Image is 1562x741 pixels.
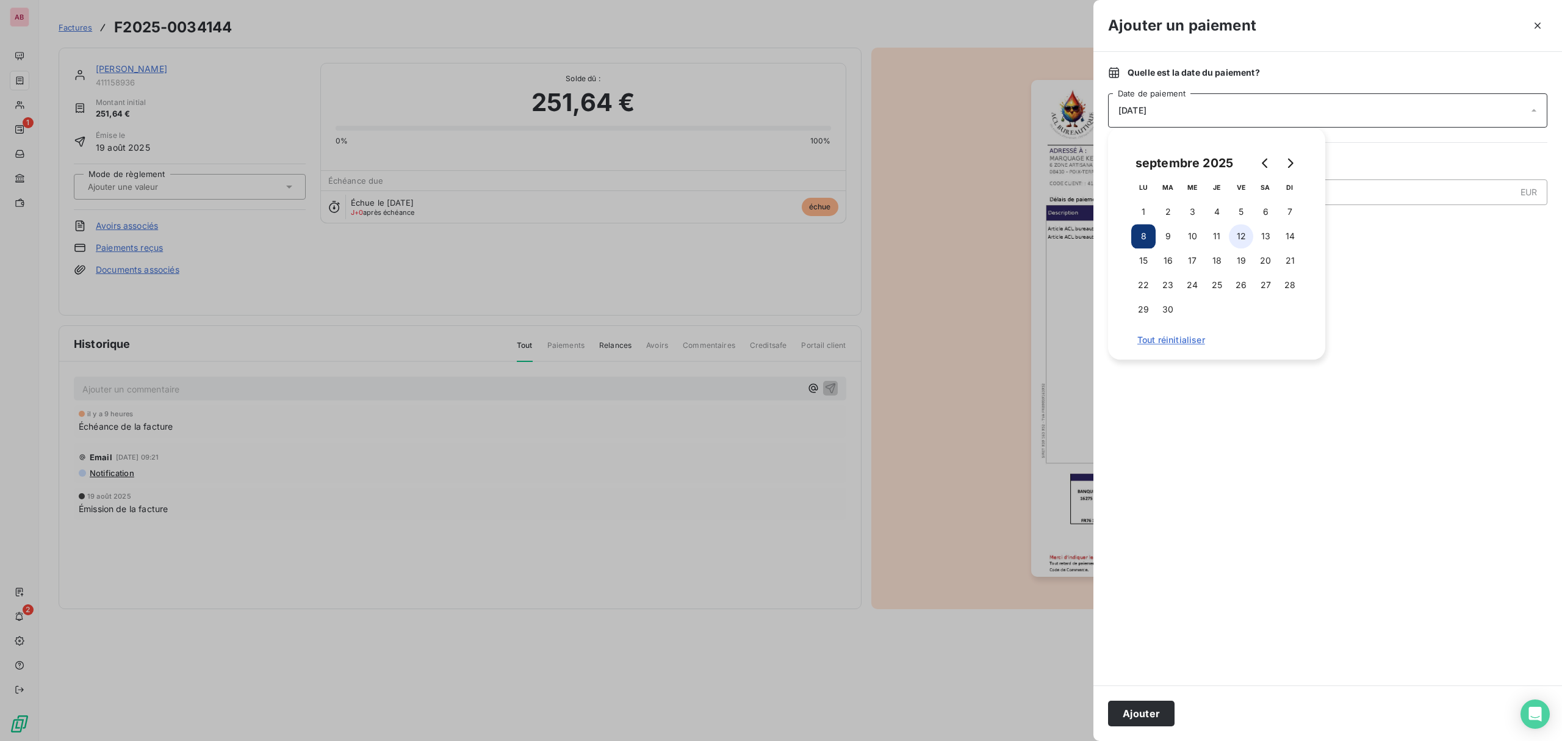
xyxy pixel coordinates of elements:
[1253,175,1278,200] th: samedi
[1131,153,1237,173] div: septembre 2025
[1131,175,1156,200] th: lundi
[1253,200,1278,224] button: 6
[1204,248,1229,273] button: 18
[1253,273,1278,297] button: 27
[1156,248,1180,273] button: 16
[1180,248,1204,273] button: 17
[1108,701,1175,726] button: Ajouter
[1278,224,1302,248] button: 14
[1131,273,1156,297] button: 22
[1229,224,1253,248] button: 12
[1156,297,1180,322] button: 30
[1156,175,1180,200] th: mardi
[1156,224,1180,248] button: 9
[1278,151,1302,175] button: Go to next month
[1180,224,1204,248] button: 10
[1131,200,1156,224] button: 1
[1180,175,1204,200] th: mercredi
[1128,67,1260,79] span: Quelle est la date du paiement ?
[1253,248,1278,273] button: 20
[1180,200,1204,224] button: 3
[1278,248,1302,273] button: 21
[1108,15,1256,37] h3: Ajouter un paiement
[1278,200,1302,224] button: 7
[1521,699,1550,729] div: Open Intercom Messenger
[1278,273,1302,297] button: 28
[1204,273,1229,297] button: 25
[1131,297,1156,322] button: 29
[1137,335,1296,345] span: Tout réinitialiser
[1229,248,1253,273] button: 19
[1108,215,1547,227] span: Nouveau solde dû :
[1278,175,1302,200] th: dimanche
[1204,200,1229,224] button: 4
[1156,273,1180,297] button: 23
[1253,151,1278,175] button: Go to previous month
[1118,106,1146,115] span: [DATE]
[1229,200,1253,224] button: 5
[1156,200,1180,224] button: 2
[1131,224,1156,248] button: 8
[1229,273,1253,297] button: 26
[1253,224,1278,248] button: 13
[1204,224,1229,248] button: 11
[1180,273,1204,297] button: 24
[1229,175,1253,200] th: vendredi
[1131,248,1156,273] button: 15
[1204,175,1229,200] th: jeudi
